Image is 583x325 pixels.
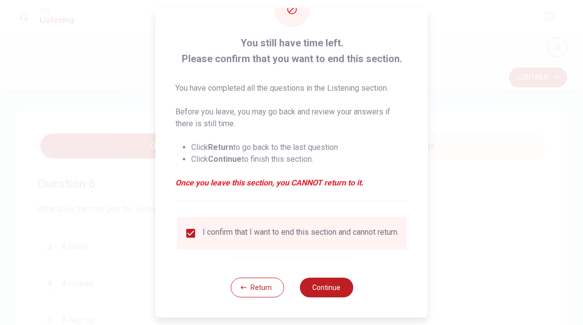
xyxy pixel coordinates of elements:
[230,278,284,297] button: Return
[175,177,408,189] em: Once you leave this section, you CANNOT return to it.
[203,227,399,239] div: I confirm that I want to end this section and cannot return.
[191,153,408,165] li: Click to finish this section.
[175,82,408,94] p: You have completed all the questions in the Listening section.
[299,278,353,297] button: Continue
[208,154,242,164] strong: Continue
[175,106,408,130] p: Before you leave, you may go back and review your answers if there is still time.
[175,35,408,67] span: You still have time left. Please confirm that you want to end this section.
[208,143,233,152] strong: Return
[191,142,408,153] li: Click to go back to the last question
